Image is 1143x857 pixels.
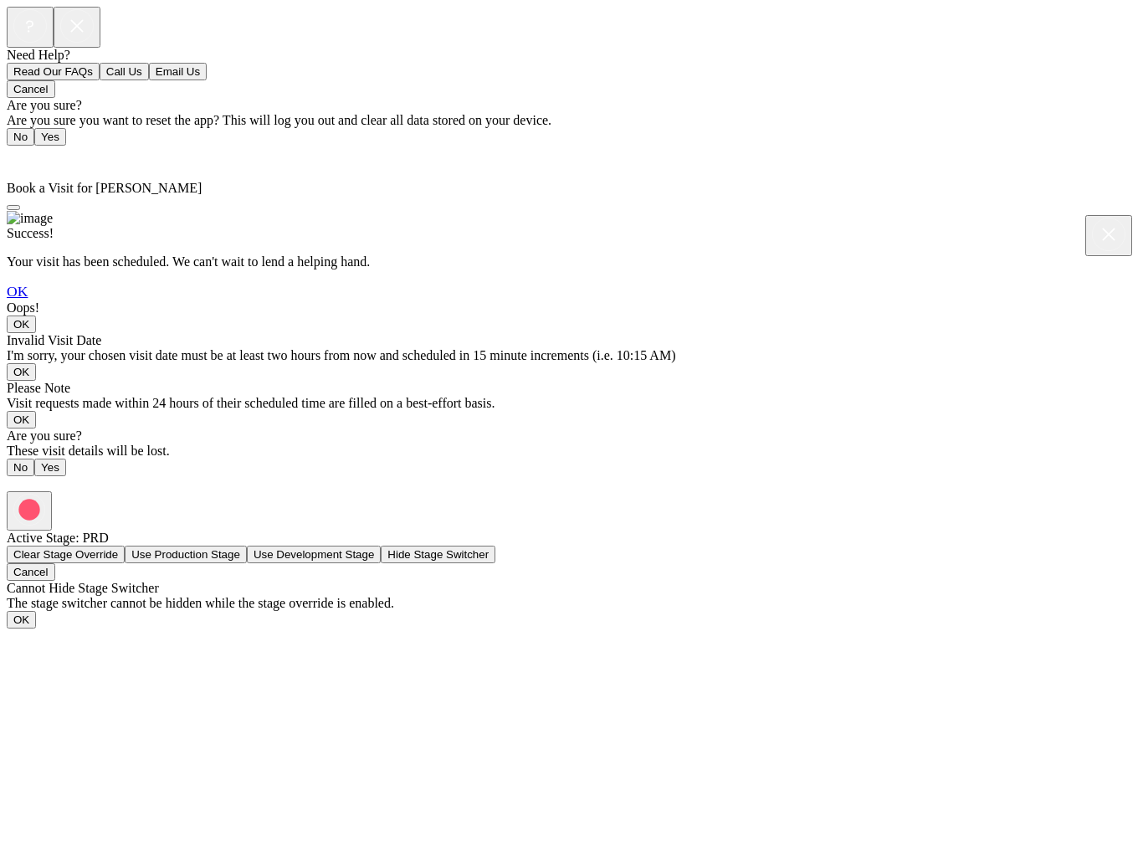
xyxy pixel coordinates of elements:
img: image [7,211,53,226]
a: OK [7,283,28,300]
button: OK [7,611,36,629]
div: I'm sorry, your chosen visit date must be at least two hours from now and scheduled in 15 minute ... [7,348,1136,363]
div: Are you sure? [7,98,1136,113]
button: Yes [34,128,66,146]
button: Use Development Stage [247,546,381,563]
div: The stage switcher cannot be hidden while the stage override is enabled. [7,596,1136,611]
button: Use Production Stage [125,546,247,563]
div: Invalid Visit Date [7,333,1136,348]
div: These visit details will be lost. [7,444,1136,459]
a: Home [7,151,49,165]
button: OK [7,363,36,381]
button: Cancel [7,80,55,98]
button: Email Us [149,63,207,80]
button: Clear Stage Override [7,546,125,563]
span: Book a Visit for [PERSON_NAME] [7,181,202,195]
div: Oops! [7,300,1136,316]
button: OK [7,411,36,428]
div: Active Stage: PRD [7,531,1136,546]
p: Your visit has been scheduled. We can't wait to lend a helping hand. [7,254,1136,269]
div: Cannot Hide Stage Switcher [7,581,1136,596]
div: Are you sure you want to reset the app? This will log you out and clear all data stored on your d... [7,113,1136,128]
div: Need Help? [7,48,1136,63]
button: No [7,459,34,476]
button: No [7,128,34,146]
button: Read Our FAQs [7,63,100,80]
button: Hide Stage Switcher [381,546,495,563]
div: Success! [7,226,1136,241]
span: Home [17,151,49,165]
div: Visit requests made within 24 hours of their scheduled time are filled on a best-effort basis. [7,396,1136,411]
div: Are you sure? [7,428,1136,444]
div: Please Note [7,381,1136,396]
button: Yes [34,459,66,476]
button: Cancel [7,563,55,581]
button: OK [7,316,36,333]
button: Call Us [100,63,149,80]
